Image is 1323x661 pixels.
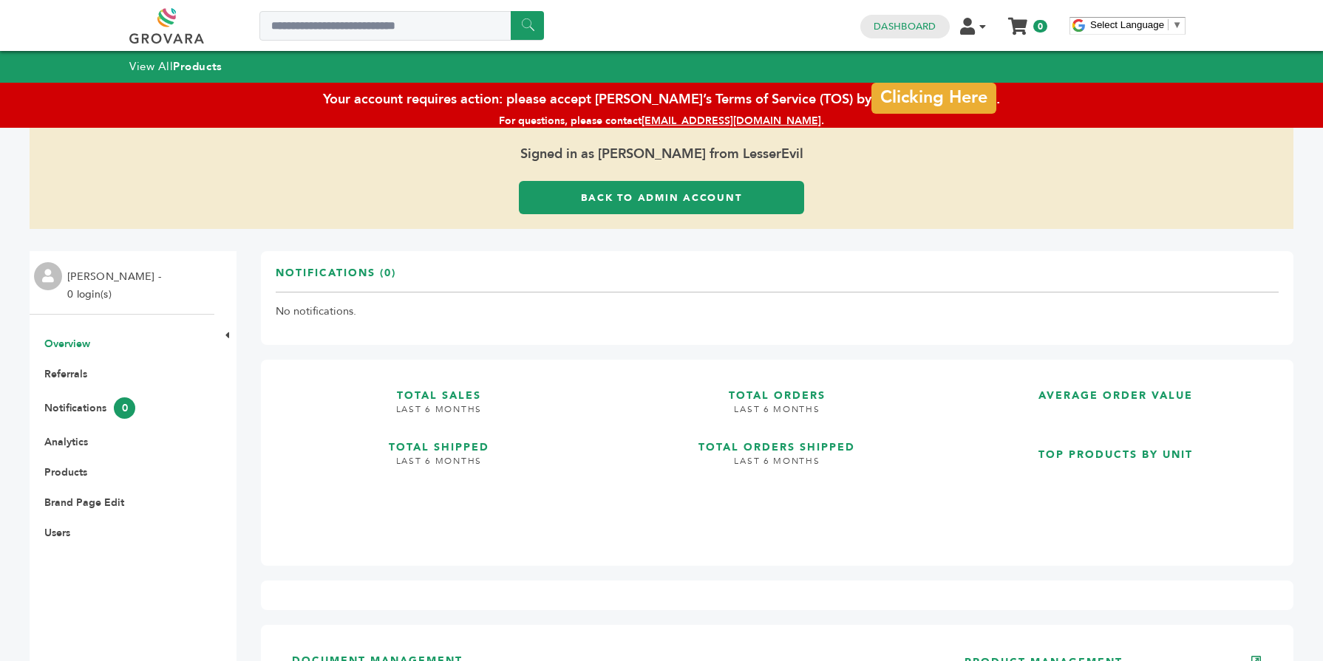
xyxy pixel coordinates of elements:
h3: AVERAGE ORDER VALUE [952,374,1279,403]
h4: LAST 6 MONTHS [614,403,941,427]
a: Dashboard [874,20,936,33]
h3: TOTAL SHIPPED [276,426,602,455]
a: TOP PRODUCTS BY UNIT [952,434,1279,539]
a: Products [44,465,87,479]
a: Overview [44,337,90,351]
h4: LAST 6 MONTHS [276,403,602,427]
span: 0 [1033,20,1047,32]
a: [EMAIL_ADDRESS][DOMAIN_NAME] [642,114,821,128]
li: [PERSON_NAME] - 0 login(s) [67,268,165,304]
a: Select Language​ [1090,19,1182,30]
a: Brand Page Edit [44,496,124,510]
a: Users [44,526,70,540]
a: My Cart [1010,13,1027,29]
h3: Notifications (0) [276,266,396,292]
a: TOTAL ORDERS LAST 6 MONTHS TOTAL ORDERS SHIPPED LAST 6 MONTHS [614,374,941,539]
a: View AllProducts [129,59,222,74]
a: Notifications0 [44,401,135,415]
a: Analytics [44,435,88,449]
a: TOTAL SALES LAST 6 MONTHS TOTAL SHIPPED LAST 6 MONTHS [276,374,602,539]
h4: LAST 6 MONTHS [276,455,602,479]
a: Referrals [44,367,87,381]
span: ▼ [1172,19,1182,30]
h3: TOTAL ORDERS SHIPPED [614,426,941,455]
h3: TOTAL SALES [276,374,602,403]
a: Clicking Here [871,78,996,109]
h3: TOTAL ORDERS [614,374,941,403]
span: 0 [114,397,135,419]
a: AVERAGE ORDER VALUE [952,374,1279,422]
input: Search a product or brand... [259,11,544,41]
a: Back to Admin Account [519,181,804,214]
span: Signed in as [PERSON_NAME] from LesserEvil [30,128,1293,181]
strong: Products [173,59,222,74]
span: Select Language [1090,19,1164,30]
h4: LAST 6 MONTHS [614,455,941,479]
td: No notifications. [276,292,1279,331]
h3: TOP PRODUCTS BY UNIT [952,434,1279,462]
img: profile.png [34,262,62,290]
